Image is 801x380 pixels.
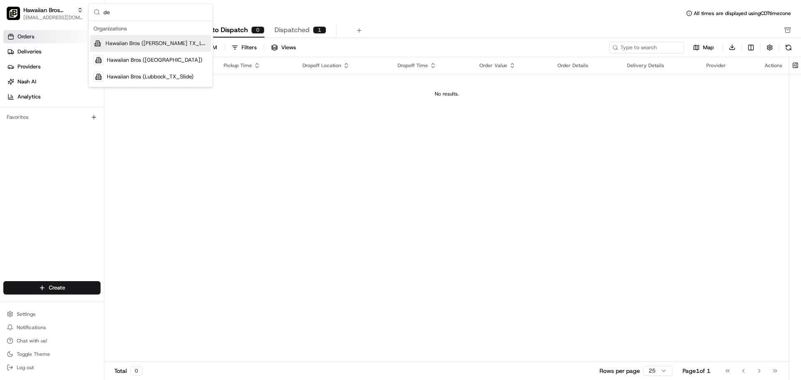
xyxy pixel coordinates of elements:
button: [EMAIL_ADDRESS][DOMAIN_NAME] [23,14,83,21]
span: Chat with us! [17,337,47,344]
div: Organizations [90,23,211,35]
div: We're available if you need us! [28,88,106,95]
span: Hawaiian Bros (Lubbock_TX_Slide) [107,73,194,81]
span: Knowledge Base [17,121,64,129]
input: Search... [103,4,208,20]
div: Start new chat [28,80,137,88]
button: Chat with us! [3,335,101,347]
div: Actions [765,62,782,69]
div: 1 [313,26,326,34]
button: Views [267,42,300,53]
span: Hawaiian Bros ([GEOGRAPHIC_DATA]) [107,56,202,64]
div: Order Value [479,62,544,69]
button: Toggle Theme [3,348,101,360]
span: Ready to Dispatch [191,25,248,35]
a: Deliveries [3,45,104,58]
div: Total [114,366,143,375]
a: 💻API Documentation [67,118,137,133]
div: Dropoff Location [302,62,384,69]
div: Pickup Time [224,62,289,69]
button: Filters [228,42,260,53]
span: Dispatched [275,25,310,35]
span: Map [703,44,714,51]
div: No results. [108,91,786,97]
span: Views [281,44,296,51]
button: Hawaiian Bros (Denton TX_Loop 288)Hawaiian Bros ([PERSON_NAME] TX_Loop 288)[EMAIL_ADDRESS][DOMAIN... [3,3,86,23]
button: Create [3,281,101,294]
div: Favorites [3,111,101,124]
div: Dropoff Time [398,62,466,69]
span: Hawaiian Bros ([PERSON_NAME] TX_Loop 288) [106,40,208,47]
span: Create [49,284,65,292]
div: Page 1 of 1 [683,367,710,375]
a: Orders [3,30,104,43]
p: Welcome 👋 [8,33,152,47]
div: Delivery Details [627,62,693,69]
div: Provider [706,62,751,69]
p: Rows per page [599,367,640,375]
button: Map [688,43,719,53]
span: Settings [17,311,35,317]
div: Filters [242,44,257,51]
button: Refresh [783,42,794,53]
img: 1736555255976-a54dd68f-1ca7-489b-9aae-adbdc363a1c4 [8,80,23,95]
a: Nash AI [3,75,104,88]
span: Nash AI [18,78,36,86]
button: Settings [3,308,101,320]
div: 0 [130,366,143,375]
span: Analytics [18,93,40,101]
a: Powered byPylon [59,141,101,148]
div: 📗 [8,122,15,128]
span: Providers [18,63,40,70]
div: Order Details [557,62,614,69]
a: Analytics [3,90,104,103]
span: API Documentation [79,121,134,129]
div: 0 [251,26,264,34]
img: Nash [8,8,25,25]
button: Start new chat [142,82,152,92]
span: Log out [17,364,34,371]
span: Notifications [17,324,46,331]
span: Deliveries [18,48,41,55]
span: Orders [18,33,34,40]
div: 💻 [71,122,77,128]
button: Hawaiian Bros ([PERSON_NAME] TX_Loop 288) [23,6,74,14]
button: Notifications [3,322,101,333]
a: 📗Knowledge Base [5,118,67,133]
input: Type to search [609,42,684,53]
input: Clear [22,54,138,63]
span: Pylon [83,141,101,148]
button: Log out [3,362,101,373]
div: Suggestions [88,21,213,87]
a: Providers [3,60,104,73]
span: All times are displayed using CDT timezone [694,10,791,17]
span: Toggle Theme [17,351,50,357]
img: Hawaiian Bros (Denton TX_Loop 288) [7,7,20,20]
